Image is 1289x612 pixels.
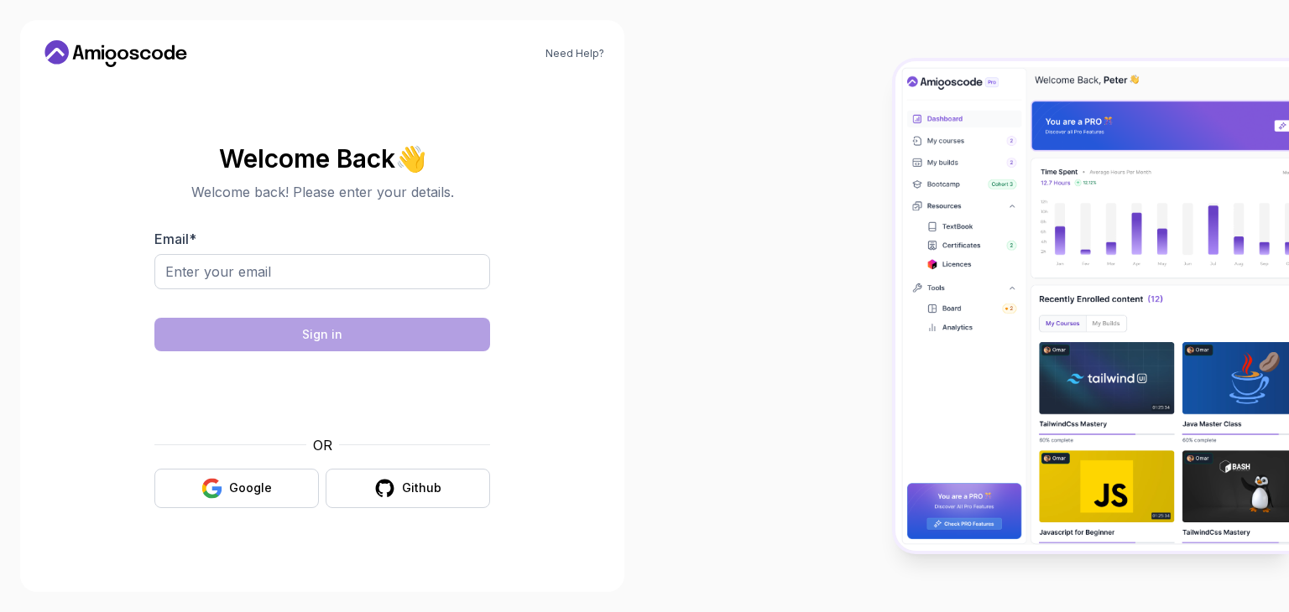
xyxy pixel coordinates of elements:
[895,61,1289,551] img: Amigoscode Dashboard
[394,144,425,171] span: 👋
[545,47,604,60] a: Need Help?
[154,182,490,202] p: Welcome back! Please enter your details.
[326,469,490,508] button: Github
[154,254,490,289] input: Enter your email
[313,435,332,455] p: OR
[229,480,272,496] div: Google
[154,318,490,351] button: Sign in
[154,469,319,508] button: Google
[302,326,342,343] div: Sign in
[196,361,449,425] iframe: Widget contenant une case à cocher pour le défi de sécurité hCaptcha
[154,231,196,247] label: Email *
[40,40,191,67] a: Home link
[154,145,490,172] h2: Welcome Back
[402,480,441,496] div: Github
